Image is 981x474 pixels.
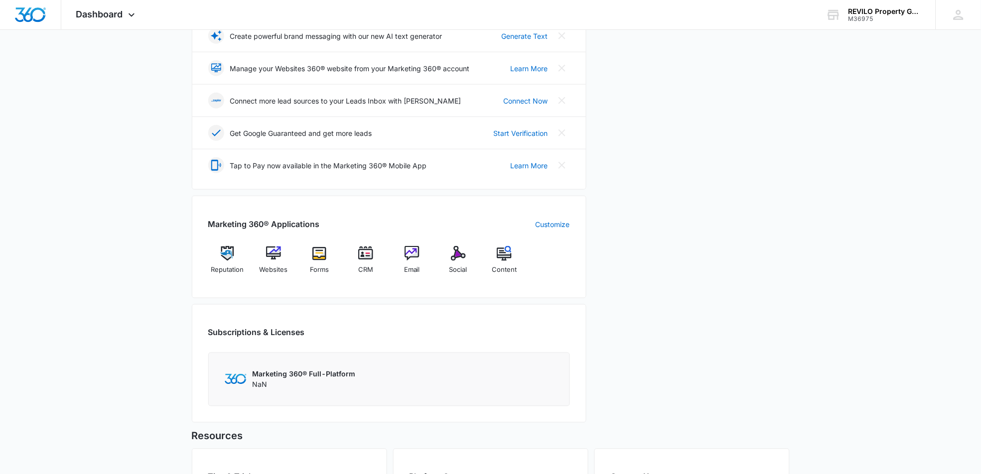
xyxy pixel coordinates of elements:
p: Connect more lead sources to your Leads Inbox with [PERSON_NAME] [230,96,461,106]
a: Customize [536,219,570,230]
button: Close [554,60,570,76]
a: Forms [300,246,339,282]
p: Create powerful brand messaging with our new AI text generator [230,31,442,41]
a: Generate Text [502,31,548,41]
a: Reputation [208,246,247,282]
div: account id [848,15,921,22]
a: Websites [254,246,292,282]
h2: Marketing 360® Applications [208,218,320,230]
a: Email [393,246,431,282]
span: Content [492,265,517,275]
p: Get Google Guaranteed and get more leads [230,128,372,138]
p: Marketing 360® Full-Platform [253,369,356,379]
a: Social [439,246,477,282]
a: Learn More [511,63,548,74]
p: Manage your Websites 360® website from your Marketing 360® account [230,63,470,74]
img: Marketing 360 Logo [225,374,247,384]
button: Close [554,28,570,44]
a: CRM [347,246,385,282]
span: Social [449,265,467,275]
div: NaN [253,369,356,390]
span: Email [404,265,420,275]
h5: Resources [192,429,790,444]
span: Reputation [211,265,244,275]
button: Close [554,157,570,173]
button: Close [554,125,570,141]
span: Forms [310,265,329,275]
a: Learn More [511,160,548,171]
button: Close [554,93,570,109]
div: account name [848,7,921,15]
span: Dashboard [76,9,123,19]
span: CRM [358,265,373,275]
h2: Subscriptions & Licenses [208,327,305,339]
a: Start Verification [494,128,548,138]
span: Websites [259,265,287,275]
p: Tap to Pay now available in the Marketing 360® Mobile App [230,160,427,171]
a: Content [485,246,524,282]
a: Connect Now [504,96,548,106]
